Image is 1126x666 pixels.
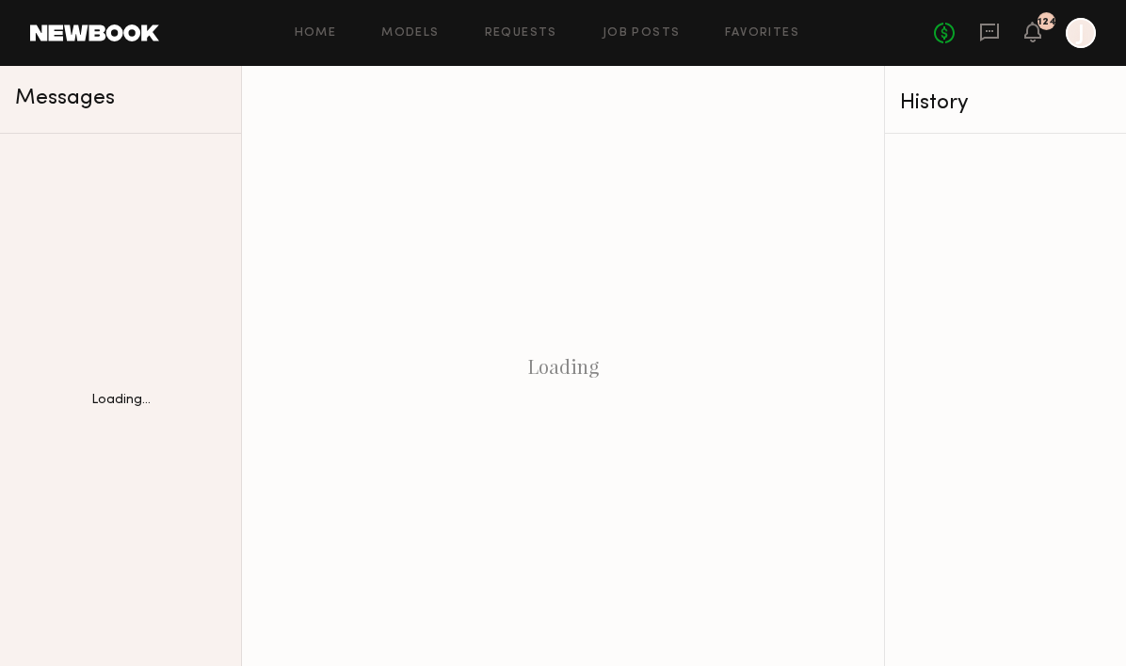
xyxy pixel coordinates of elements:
[900,92,1111,114] div: History
[295,27,337,40] a: Home
[91,394,151,407] div: Loading...
[485,27,557,40] a: Requests
[603,27,681,40] a: Job Posts
[1066,18,1096,48] a: J
[242,66,884,666] div: Loading
[725,27,799,40] a: Favorites
[1038,17,1056,27] div: 124
[15,88,115,109] span: Messages
[381,27,439,40] a: Models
